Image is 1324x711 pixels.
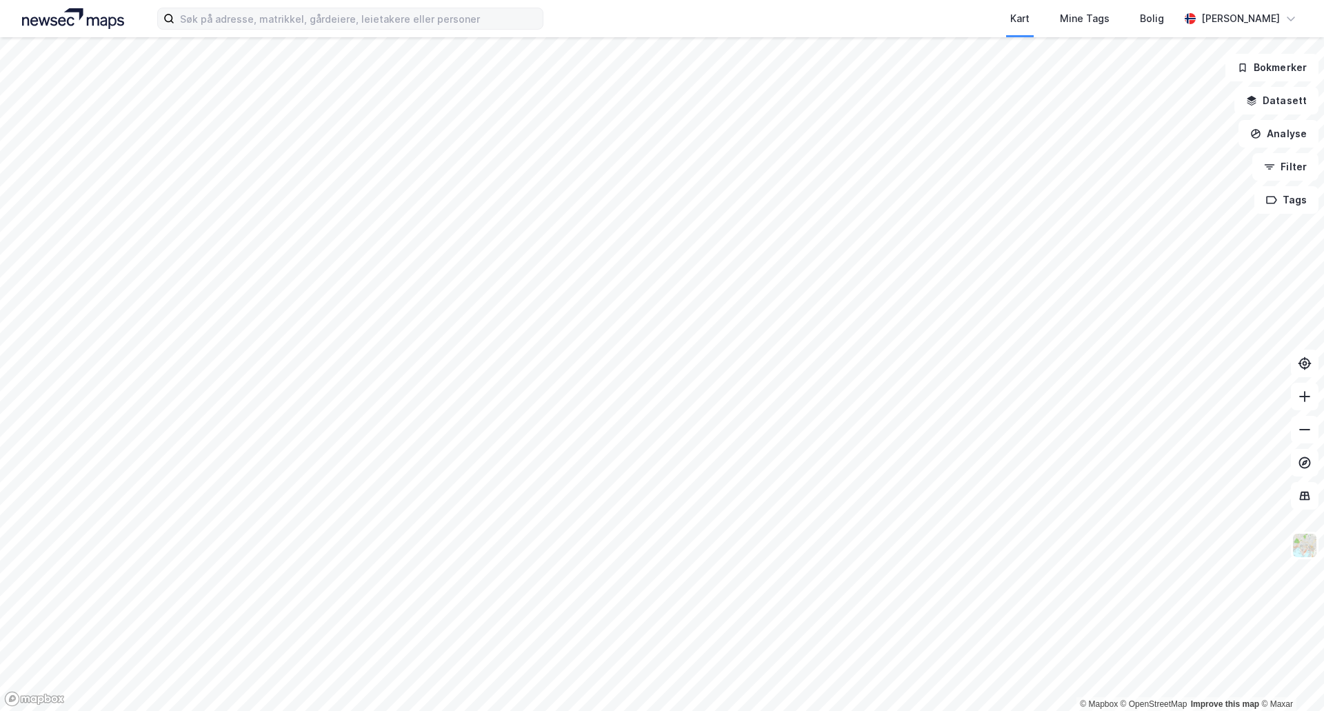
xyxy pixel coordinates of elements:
input: Søk på adresse, matrikkel, gårdeiere, leietakere eller personer [174,8,543,29]
div: Bolig [1140,10,1164,27]
div: Mine Tags [1060,10,1110,27]
div: Kart [1010,10,1030,27]
iframe: Chat Widget [1255,645,1324,711]
img: logo.a4113a55bc3d86da70a041830d287a7e.svg [22,8,124,29]
div: Kontrollprogram for chat [1255,645,1324,711]
div: [PERSON_NAME] [1201,10,1280,27]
